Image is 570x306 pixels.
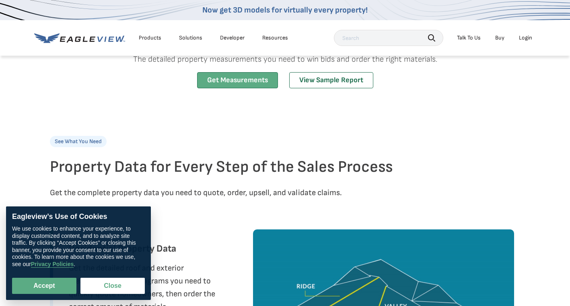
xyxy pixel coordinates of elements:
h2: Property Data for Every Step of the Sales Process [50,157,521,177]
div: Talk To Us [457,34,481,42]
button: Accept [12,278,76,294]
a: View Sample Report [289,72,373,89]
a: Developer [220,34,245,42]
p: The detailed property measurements you need to win bids and order the right materials. [54,53,516,66]
p: See What You Need [50,136,107,147]
p: Get the complete property data you need to quote, order, upsell, and validate claims. [50,186,521,199]
div: We use cookies to enhance your experience, to display customized content, and to analyze site tra... [12,225,145,268]
button: Close [80,278,145,294]
input: Search [334,30,443,46]
a: Privacy Policies [31,261,74,268]
div: Login [519,34,532,42]
a: Get Measurements [197,72,278,89]
div: Resources [262,34,288,42]
a: Buy [495,34,504,42]
div: Eagleview’s Use of Cookies [12,212,145,221]
a: Now get 3D models for virtually every property! [202,5,368,15]
div: Solutions [179,34,202,42]
div: Products [139,34,161,42]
